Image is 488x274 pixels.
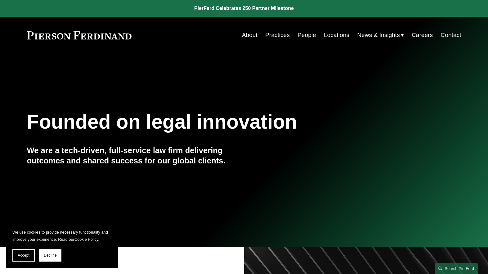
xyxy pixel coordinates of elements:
a: Locations [324,29,349,41]
a: Contact [441,29,461,41]
a: People [298,29,316,41]
button: Decline [39,249,61,262]
span: News & Insights [357,30,400,41]
span: Decline [44,253,57,258]
span: Accept [18,253,29,258]
p: We use cookies to provide necessary functionality and improve your experience. Read our . [12,229,112,243]
a: Search this site [435,263,478,274]
button: Accept [12,249,35,262]
a: About [242,29,257,41]
a: Practices [265,29,290,41]
section: Cookie banner [6,222,118,268]
a: folder dropdown [357,29,404,41]
a: Cookie Policy [74,237,98,242]
h4: We are a tech-driven, full-service law firm delivering outcomes and shared success for our global... [27,145,244,166]
h1: Founded on legal innovation [27,111,389,133]
a: Careers [412,29,433,41]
